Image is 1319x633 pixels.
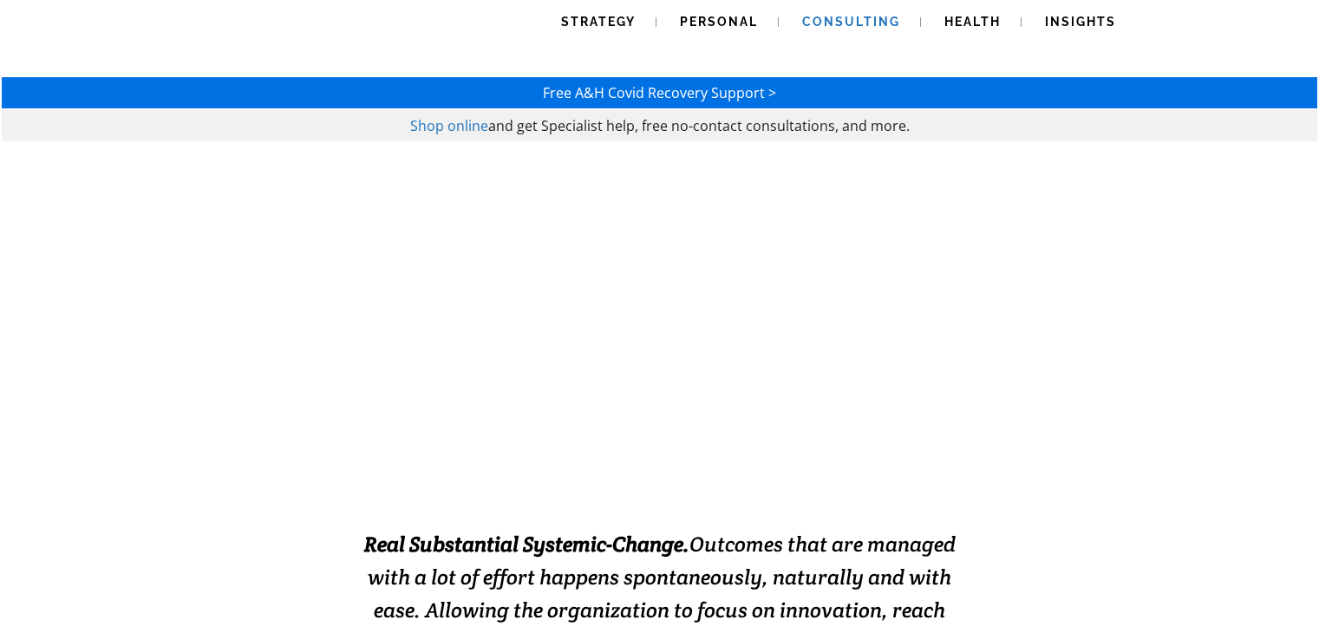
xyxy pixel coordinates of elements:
strong: EXCELLENCE INSTALLATION. ENABLED. [312,422,1007,465]
a: Free A&H Covid Recovery Support > [543,83,776,102]
span: Consulting [802,15,900,29]
strong: Real Substantial Systemic-Change. [364,531,689,558]
span: Insights [1045,15,1116,29]
span: Health [944,15,1001,29]
span: and get Specialist help, free no-contact consultations, and more. [488,116,910,135]
span: Personal [680,15,758,29]
a: Shop online [410,116,488,135]
span: Strategy [561,15,636,29]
